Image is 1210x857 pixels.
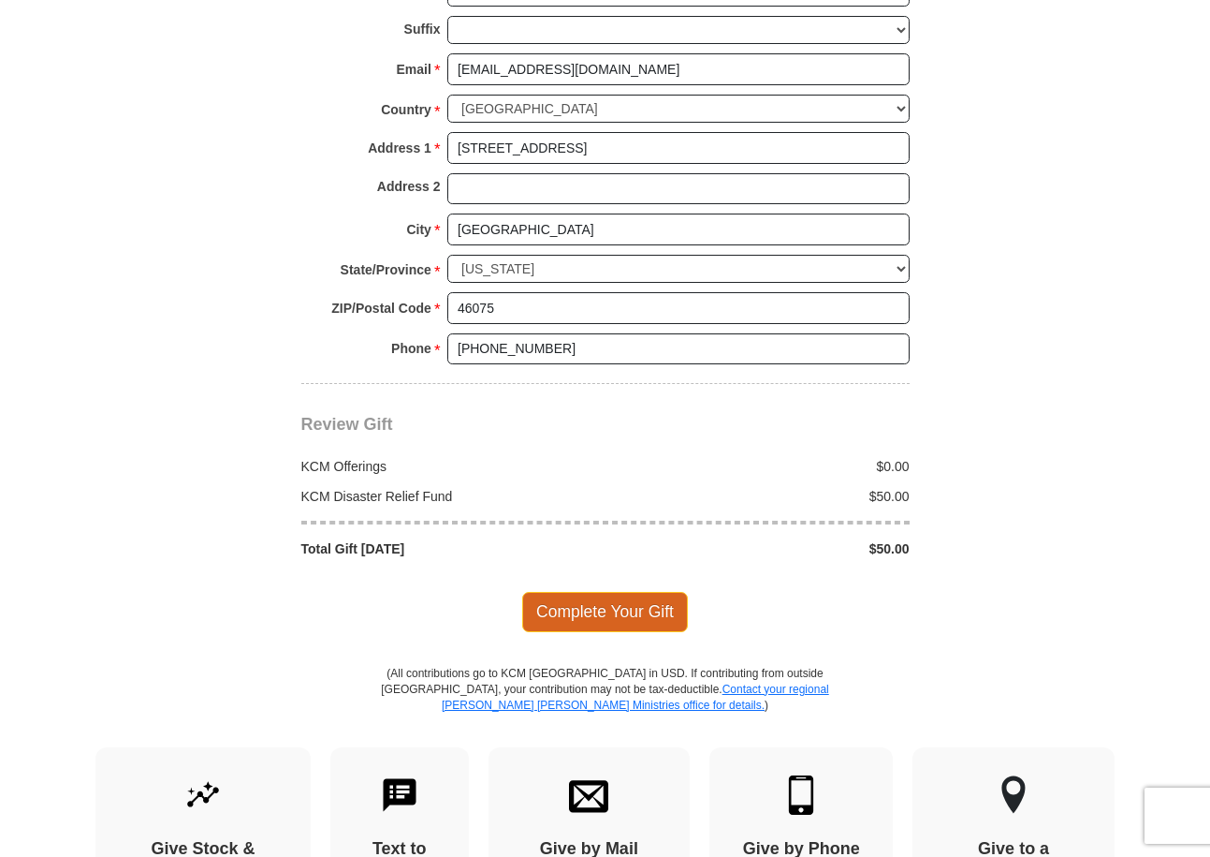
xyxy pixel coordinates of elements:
[605,457,920,476] div: $0.00
[404,16,441,42] strong: Suffix
[442,683,829,712] a: Contact your regional [PERSON_NAME] [PERSON_NAME] Ministries office for details.
[301,415,393,434] span: Review Gift
[381,96,431,123] strong: Country
[291,539,605,558] div: Total Gift [DATE]
[569,776,608,815] img: envelope.svg
[397,56,431,82] strong: Email
[605,487,920,506] div: $50.00
[605,539,920,558] div: $50.00
[291,457,605,476] div: KCM Offerings
[380,776,419,815] img: text-to-give.svg
[381,666,830,747] p: (All contributions go to KCM [GEOGRAPHIC_DATA] in USD. If contributing from outside [GEOGRAPHIC_D...
[377,173,441,199] strong: Address 2
[522,592,688,631] span: Complete Your Gift
[341,257,431,283] strong: State/Province
[406,216,430,243] strong: City
[331,295,431,321] strong: ZIP/Postal Code
[391,335,431,362] strong: Phone
[1000,776,1027,815] img: other-region
[183,776,223,815] img: give-by-stock.svg
[781,776,821,815] img: mobile.svg
[291,487,605,506] div: KCM Disaster Relief Fund
[368,135,431,161] strong: Address 1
